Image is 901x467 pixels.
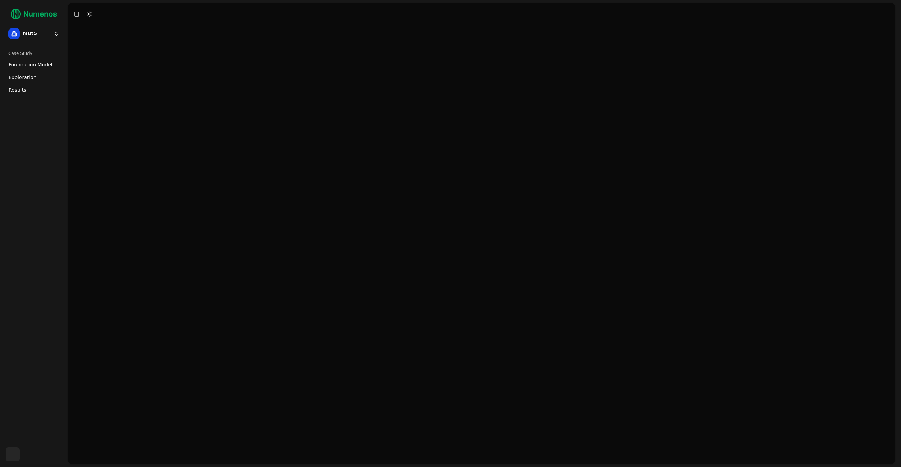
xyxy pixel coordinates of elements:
[6,48,62,59] div: Case Study
[6,59,62,70] a: Foundation Model
[8,61,52,68] span: Foundation Model
[6,25,62,42] button: mut5
[8,74,37,81] span: Exploration
[6,6,62,23] img: Numenos
[6,72,62,83] a: Exploration
[6,84,62,96] a: Results
[23,31,51,37] span: mut5
[8,87,26,94] span: Results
